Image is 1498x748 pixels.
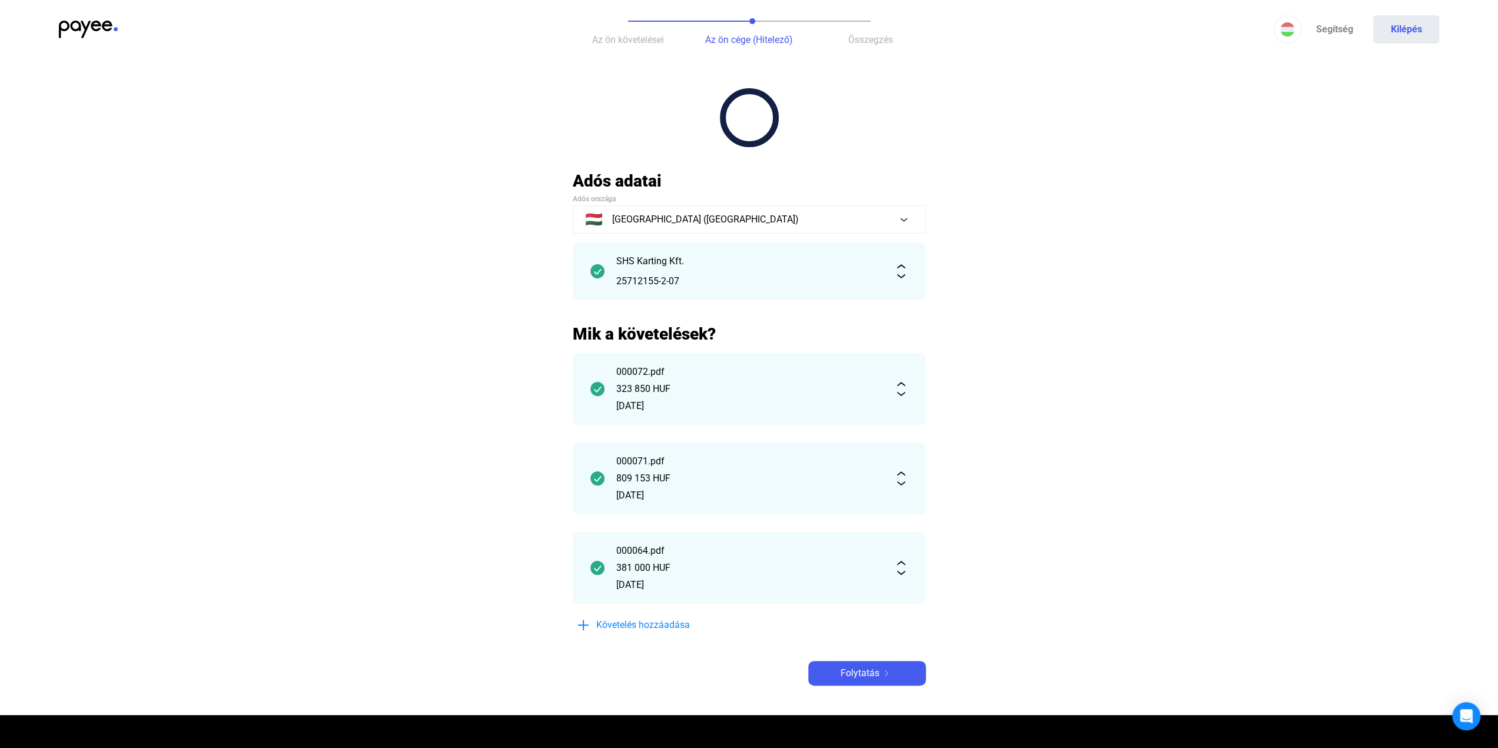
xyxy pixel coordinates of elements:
span: Folytatás [841,666,879,680]
img: checkmark-darker-green-circle [590,561,604,575]
img: expand [894,382,908,396]
span: Összegzés [848,34,893,45]
span: Követelés hozzáadása [596,618,690,632]
span: Az ön cége (Hitelező) [705,34,793,45]
button: HU [1273,15,1301,44]
img: checkmark-darker-green-circle [590,382,604,396]
div: 381 000 HUF [616,561,882,575]
span: Adós országa [573,195,616,203]
div: [DATE] [616,399,882,413]
span: [GEOGRAPHIC_DATA] ([GEOGRAPHIC_DATA]) [612,212,799,227]
img: expand [894,561,908,575]
img: HU [1280,22,1294,36]
div: 25712155-2-07 [616,274,882,288]
span: 🇭🇺 [585,212,603,227]
img: checkmark-darker-green-circle [590,471,604,486]
div: 000071.pdf [616,454,882,468]
div: 000064.pdf [616,544,882,558]
a: Segítség [1301,15,1367,44]
div: SHS Karting Kft. [616,254,882,268]
h2: Adós adatai [573,171,926,191]
div: [DATE] [616,488,882,503]
div: 000072.pdf [616,365,882,379]
img: arrow-right-white [879,670,894,676]
button: Kilépés [1373,15,1439,44]
button: 🇭🇺[GEOGRAPHIC_DATA] ([GEOGRAPHIC_DATA]) [573,205,926,234]
div: [DATE] [616,578,882,592]
img: expand [894,471,908,486]
img: payee-logo [59,21,118,38]
img: checkmark-darker-green-circle [590,264,604,278]
div: Open Intercom Messenger [1452,702,1480,730]
div: 323 850 HUF [616,382,882,396]
button: Folytatásarrow-right-white [808,661,926,686]
img: plus-blue [576,618,590,632]
img: expand [894,264,908,278]
h2: Mik a követelések? [573,324,926,344]
span: Az ön követelései [592,34,664,45]
div: 809 153 HUF [616,471,882,486]
button: plus-blueKövetelés hozzáadása [573,613,749,637]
